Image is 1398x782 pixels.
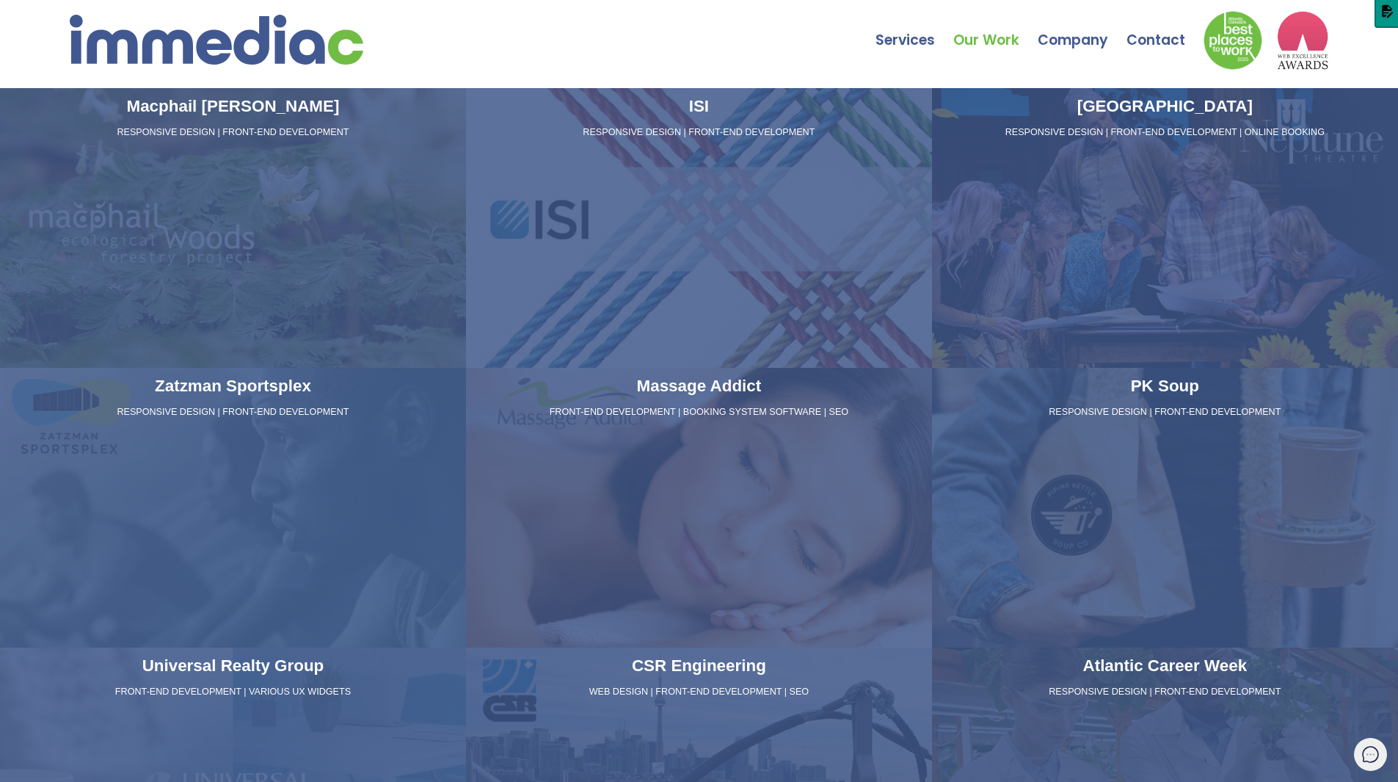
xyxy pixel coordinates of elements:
[466,88,932,368] a: ISI RESPONSIVE DESIGN | FRONT-END DEVELOPMENT
[938,94,1392,119] h3: [GEOGRAPHIC_DATA]
[472,654,926,678] h3: CSR Engineering
[1038,4,1126,55] a: Company
[938,406,1392,419] p: RESPONSIVE DESIGN | FRONT-END DEVELOPMENT
[466,368,932,648] a: Massage Addict FRONT-END DEVELOPMENT | BOOKING SYSTEM SOFTWARE | SEO
[6,406,460,419] p: RESPONSIVE DESIGN | FRONT-END DEVELOPMENT
[472,126,926,140] p: RESPONSIVE DESIGN | FRONT-END DEVELOPMENT
[6,126,460,140] p: RESPONSIVE DESIGN | FRONT-END DEVELOPMENT
[938,374,1392,399] h3: PK Soup
[472,94,926,119] h3: ISI
[6,686,460,699] p: FRONT-END DEVELOPMENT | VARIOUS UX WIDGETS
[1204,11,1262,70] img: Down
[1277,11,1328,70] img: logo2_wea_nobg.webp
[472,374,926,399] h3: Massage Addict
[472,686,926,699] p: WEB DESIGN | FRONT-END DEVELOPMENT | SEO
[70,15,363,65] img: immediac
[938,126,1392,140] p: RESPONSIVE DESIGN | FRONT-END DEVELOPMENT | ONLINE BOOKING
[932,88,1398,368] a: [GEOGRAPHIC_DATA] RESPONSIVE DESIGN | FRONT-END DEVELOPMENT | ONLINE BOOKING
[6,94,460,119] h3: Macphail [PERSON_NAME]
[472,406,926,419] p: FRONT-END DEVELOPMENT | BOOKING SYSTEM SOFTWARE | SEO
[1126,4,1204,55] a: Contact
[6,654,460,678] h3: Universal Realty Group
[953,4,1038,55] a: Our Work
[875,4,953,55] a: Services
[6,374,460,399] h3: Zatzman Sportsplex
[938,686,1392,699] p: RESPONSIVE DESIGN | FRONT-END DEVELOPMENT
[938,654,1392,678] h3: Atlantic Career Week
[932,368,1398,648] a: PK Soup RESPONSIVE DESIGN | FRONT-END DEVELOPMENT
